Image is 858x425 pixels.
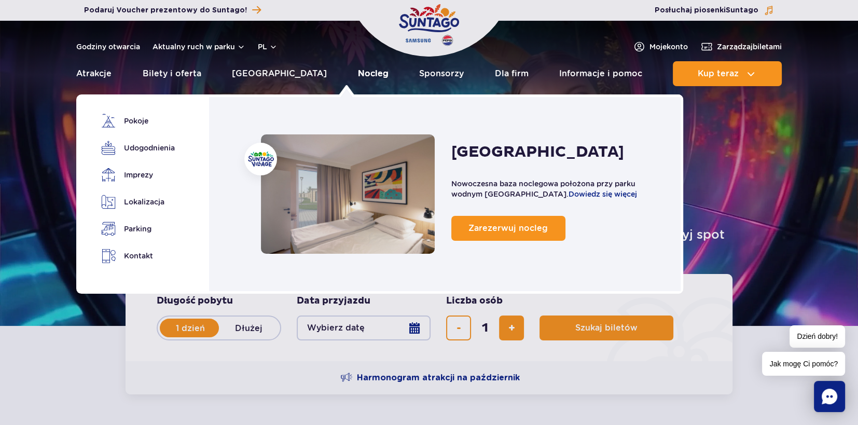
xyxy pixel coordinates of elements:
[101,222,171,236] a: Parking
[569,190,637,198] a: Dowiedz się więcej
[451,216,565,241] a: Zarezerwuj nocleg
[419,61,464,86] a: Sponsorzy
[559,61,642,86] a: Informacje i pomoc
[717,42,782,52] span: Zarządzaj biletami
[101,141,171,155] a: Udogodnienia
[76,61,112,86] a: Atrakcje
[451,179,660,199] p: Nowoczesna baza noclegowa położona przy parku wodnym [GEOGRAPHIC_DATA].
[143,61,201,86] a: Bilety i oferta
[76,42,140,52] a: Godziny otwarcia
[790,325,845,348] span: Dzień dobry!
[700,40,782,53] a: Zarządzajbiletami
[261,134,435,254] a: Nocleg
[101,195,171,209] a: Lokalizacja
[153,43,245,51] button: Aktualny ruch w parku
[101,168,171,182] a: Imprezy
[101,249,171,264] a: Kontakt
[762,352,845,376] span: Jak mogę Ci pomóc?
[232,61,327,86] a: [GEOGRAPHIC_DATA]
[814,381,845,412] div: Chat
[495,61,529,86] a: Dla firm
[451,142,624,162] h2: [GEOGRAPHIC_DATA]
[468,223,548,233] span: Zarezerwuj nocleg
[101,114,171,128] a: Pokoje
[258,42,278,52] button: pl
[358,61,389,86] a: Nocleg
[248,152,274,167] img: Suntago
[633,40,688,53] a: Mojekonto
[649,42,688,52] span: Moje konto
[697,69,738,78] span: Kup teraz
[673,61,782,86] button: Kup teraz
